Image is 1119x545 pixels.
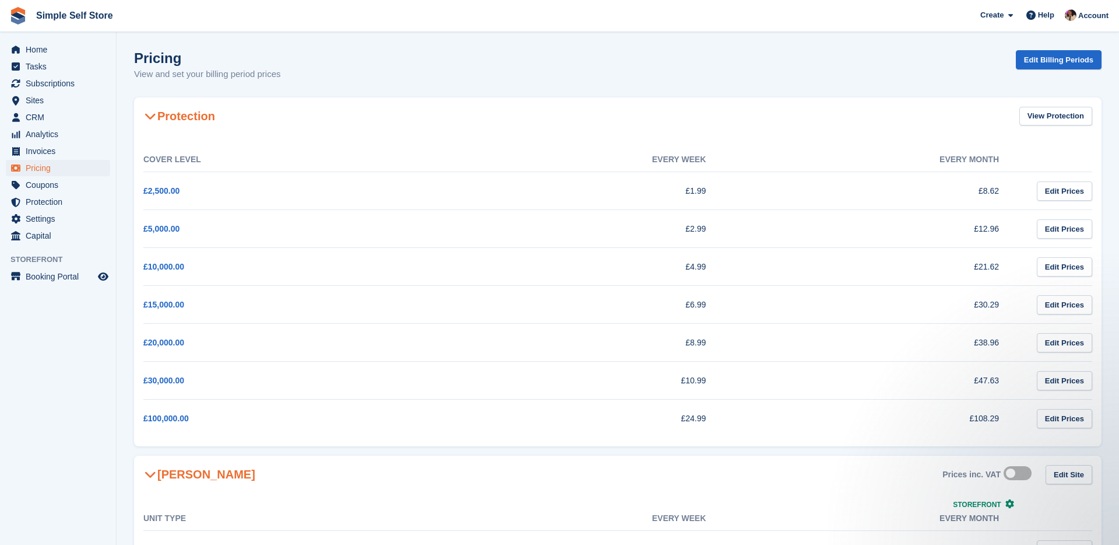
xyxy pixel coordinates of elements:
[10,254,116,265] span: Storefront
[1037,257,1092,277] a: Edit Prices
[26,211,96,227] span: Settings
[26,177,96,193] span: Coupons
[143,414,189,423] a: £100,000.00
[437,210,730,248] td: £2.99
[942,470,1001,480] div: Prices inc. VAT
[6,41,110,58] a: menu
[26,228,96,244] span: Capital
[6,228,110,244] a: menu
[6,160,110,176] a: menu
[6,177,110,193] a: menu
[26,194,96,210] span: Protection
[729,400,1022,438] td: £108.29
[26,160,96,176] span: Pricing
[143,506,437,531] th: Unit Type
[6,58,110,75] a: menu
[1065,9,1076,21] img: Scott McCutcheon
[143,224,180,233] a: £5,000.00
[729,506,1022,531] th: Every month
[1037,333,1092,352] a: Edit Prices
[134,68,281,81] p: View and set your billing period prices
[6,126,110,142] a: menu
[143,376,184,385] a: £30,000.00
[6,143,110,159] a: menu
[1019,107,1092,126] a: View Protection
[96,270,110,284] a: Preview store
[9,7,27,25] img: stora-icon-8386f47178a22dfd0bd8f6a31ec36ba5ce8667c1dd55bd0f319d3a0aa187defe.svg
[953,501,1001,509] span: Storefront
[437,324,730,362] td: £8.99
[1037,181,1092,201] a: Edit Prices
[729,148,1022,172] th: Every month
[143,262,184,271] a: £10,000.00
[1037,295,1092,315] a: Edit Prices
[143,109,215,123] h2: Protection
[6,109,110,125] a: menu
[1037,409,1092,428] a: Edit Prices
[26,109,96,125] span: CRM
[729,210,1022,248] td: £12.96
[437,248,730,286] td: £4.99
[143,300,184,309] a: £15,000.00
[1078,10,1109,22] span: Account
[729,324,1022,362] td: £38.96
[1046,465,1092,484] a: Edit Site
[134,50,281,66] h1: Pricing
[143,338,184,347] a: £20,000.00
[437,286,730,324] td: £6.99
[6,194,110,210] a: menu
[437,148,730,172] th: Every week
[729,172,1022,210] td: £8.62
[437,362,730,400] td: £10.99
[1016,50,1102,69] a: Edit Billing Periods
[729,286,1022,324] td: £30.29
[1037,371,1092,390] a: Edit Prices
[26,126,96,142] span: Analytics
[6,75,110,92] a: menu
[6,268,110,285] a: menu
[1037,219,1092,239] a: Edit Prices
[729,362,1022,400] td: £47.63
[437,400,730,438] td: £24.99
[26,143,96,159] span: Invoices
[26,75,96,92] span: Subscriptions
[143,186,180,195] a: £2,500.00
[26,41,96,58] span: Home
[26,58,96,75] span: Tasks
[1038,9,1054,21] span: Help
[143,148,437,172] th: Cover Level
[26,92,96,109] span: Sites
[980,9,1004,21] span: Create
[953,501,1014,509] a: Storefront
[6,211,110,227] a: menu
[6,92,110,109] a: menu
[437,506,730,531] th: Every week
[26,268,96,285] span: Booking Portal
[143,467,255,481] h2: [PERSON_NAME]
[437,172,730,210] td: £1.99
[31,6,118,25] a: Simple Self Store
[729,248,1022,286] td: £21.62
